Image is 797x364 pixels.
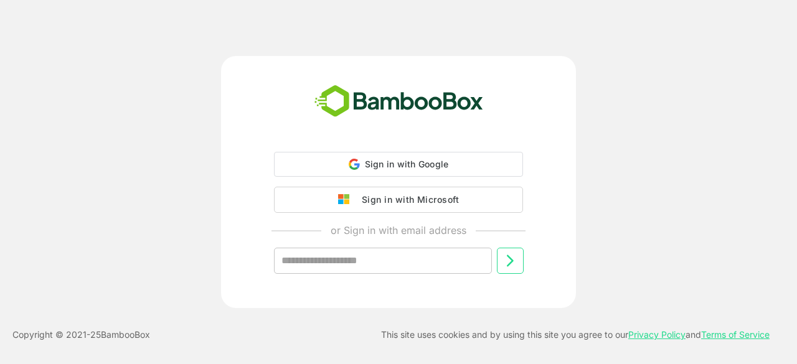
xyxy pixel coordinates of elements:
p: or Sign in with email address [331,223,466,238]
p: Copyright © 2021- 25 BambooBox [12,327,150,342]
img: google [338,194,356,205]
img: bamboobox [308,81,490,122]
a: Privacy Policy [628,329,686,340]
div: Sign in with Microsoft [356,192,459,208]
div: Sign in with Google [274,152,523,177]
p: This site uses cookies and by using this site you agree to our and [381,327,770,342]
span: Sign in with Google [365,159,449,169]
a: Terms of Service [701,329,770,340]
button: Sign in with Microsoft [274,187,523,213]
